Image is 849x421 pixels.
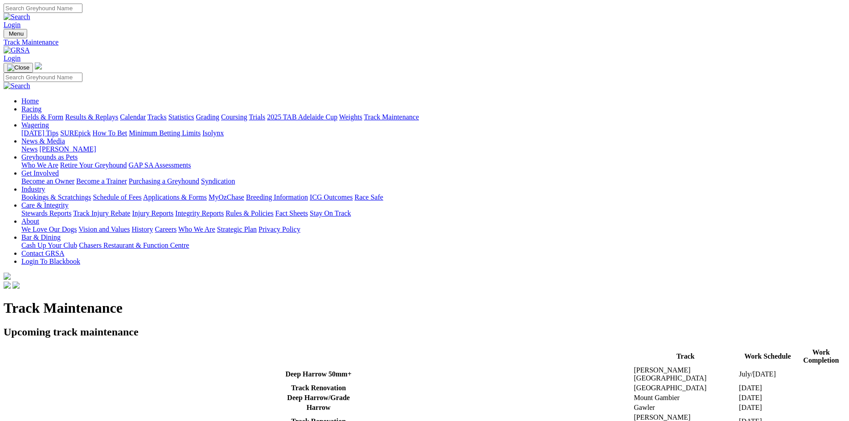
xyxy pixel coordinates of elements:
[155,225,176,233] a: Careers
[21,145,845,153] div: News & Media
[310,193,353,201] a: ICG Outcomes
[21,177,74,185] a: Become an Owner
[21,145,37,153] a: News
[633,384,738,392] td: [GEOGRAPHIC_DATA]
[633,403,738,412] td: Gawler
[21,129,58,137] a: [DATE] Tips
[21,161,845,169] div: Greyhounds as Pets
[175,209,224,217] a: Integrity Reports
[93,193,141,201] a: Schedule of Fees
[129,129,201,137] a: Minimum Betting Limits
[4,4,82,13] input: Search
[4,403,632,412] th: Harrow
[221,113,247,121] a: Coursing
[738,403,797,412] td: [DATE]
[21,258,80,265] a: Login To Blackbook
[21,113,845,121] div: Racing
[65,113,118,121] a: Results & Replays
[4,366,632,383] th: Deep Harrow 50mm+
[633,393,738,402] td: Mount Gambier
[4,63,33,73] button: Toggle navigation
[21,249,64,257] a: Contact GRSA
[310,209,351,217] a: Stay On Track
[4,384,632,392] th: Track Renovation
[132,209,173,217] a: Injury Reports
[21,153,78,161] a: Greyhounds as Pets
[4,21,21,29] a: Login
[21,233,61,241] a: Bar & Dining
[738,384,797,392] td: [DATE]
[21,169,59,177] a: Get Involved
[60,161,127,169] a: Retire Your Greyhound
[633,366,738,383] td: [PERSON_NAME][GEOGRAPHIC_DATA]
[4,73,82,82] input: Search
[201,177,235,185] a: Syndication
[21,185,45,193] a: Industry
[202,129,224,137] a: Isolynx
[226,209,274,217] a: Rules & Policies
[129,177,199,185] a: Purchasing a Greyhound
[21,193,91,201] a: Bookings & Scratchings
[21,161,58,169] a: Who We Are
[4,326,845,338] h2: Upcoming track maintenance
[79,241,189,249] a: Chasers Restaurant & Function Centre
[76,177,127,185] a: Become a Trainer
[4,82,30,90] img: Search
[21,129,845,137] div: Wagering
[4,46,30,54] img: GRSA
[21,209,845,217] div: Care & Integrity
[738,393,797,402] td: [DATE]
[267,113,337,121] a: 2025 TAB Adelaide Cup
[217,225,257,233] a: Strategic Plan
[249,113,265,121] a: Trials
[21,225,77,233] a: We Love Our Dogs
[9,30,24,37] span: Menu
[633,348,738,365] th: Track
[21,201,69,209] a: Care & Integrity
[131,225,153,233] a: History
[39,145,96,153] a: [PERSON_NAME]
[4,300,845,316] h1: Track Maintenance
[129,161,191,169] a: GAP SA Assessments
[196,113,219,121] a: Grading
[178,225,215,233] a: Who We Are
[21,241,77,249] a: Cash Up Your Club
[798,348,845,365] th: Work Completion
[275,209,308,217] a: Fact Sheets
[4,29,27,38] button: Toggle navigation
[12,282,20,289] img: twitter.svg
[339,113,362,121] a: Weights
[258,225,300,233] a: Privacy Policy
[4,54,21,62] a: Login
[21,97,39,105] a: Home
[4,13,30,21] img: Search
[21,225,845,233] div: About
[73,209,130,217] a: Track Injury Rebate
[209,193,244,201] a: MyOzChase
[21,209,71,217] a: Stewards Reports
[738,348,797,365] th: Work Schedule
[168,113,194,121] a: Statistics
[21,241,845,249] div: Bar & Dining
[78,225,130,233] a: Vision and Values
[4,282,11,289] img: facebook.svg
[21,121,49,129] a: Wagering
[35,62,42,69] img: logo-grsa-white.png
[4,38,845,46] a: Track Maintenance
[148,113,167,121] a: Tracks
[7,64,29,71] img: Close
[21,193,845,201] div: Industry
[21,177,845,185] div: Get Involved
[21,217,39,225] a: About
[21,113,63,121] a: Fields & Form
[738,366,797,383] td: July/[DATE]
[21,137,65,145] a: News & Media
[246,193,308,201] a: Breeding Information
[120,113,146,121] a: Calendar
[143,193,207,201] a: Applications & Forms
[60,129,90,137] a: SUREpick
[4,393,632,402] th: Deep Harrow/Grade
[364,113,419,121] a: Track Maintenance
[4,273,11,280] img: logo-grsa-white.png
